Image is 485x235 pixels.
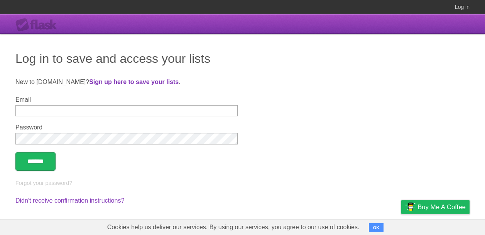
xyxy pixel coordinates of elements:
button: OK [369,223,384,232]
a: Forgot your password? [15,180,72,186]
h1: Log in to save and access your lists [15,49,470,68]
span: Cookies help us deliver our services. By using our services, you agree to our use of cookies. [100,220,367,235]
a: Sign up here to save your lists [89,79,179,85]
label: Email [15,96,238,103]
span: Buy me a coffee [417,200,466,214]
label: Password [15,124,238,131]
p: New to [DOMAIN_NAME]? . [15,77,470,87]
a: Didn't receive confirmation instructions? [15,197,124,204]
div: Flask [15,18,62,32]
a: Buy me a coffee [401,200,470,214]
img: Buy me a coffee [405,200,416,213]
